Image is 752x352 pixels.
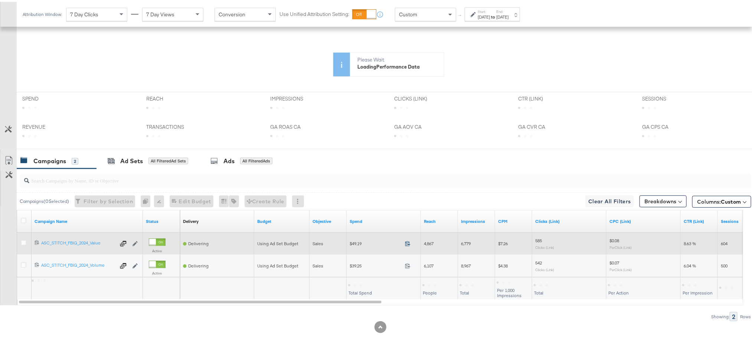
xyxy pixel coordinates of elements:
a: Reflects the ability of your Ad Campaign to achieve delivery based on ad states, schedule and bud... [183,217,199,223]
div: ASC_STITCH_FBIG_2024_Volume [41,260,115,266]
span: Custom [721,197,741,203]
span: Delivering [188,261,209,267]
div: ASC_STITCH_FBIG_2024_Value [41,238,115,244]
label: Active [149,247,166,251]
a: Shows the current state of your Ad Campaign. [146,217,177,223]
div: Ad Sets [120,155,143,164]
label: Use Unified Attribution Setting: [279,9,349,16]
a: The maximum amount you're willing to spend on your ads, on average each day or over the lifetime ... [257,217,307,223]
span: 7 Day Views [146,9,174,16]
div: Ads [223,155,235,164]
button: Clear All Filters [585,194,634,205]
span: Custom [399,9,417,16]
span: $7.26 [498,239,508,244]
div: Rows [740,312,751,318]
span: Columns: [697,196,741,204]
span: 8,967 [461,261,471,267]
div: [DATE] [496,12,509,18]
a: The number of times your ad was served. On mobile apps an ad is counted as served the first time ... [461,217,492,223]
div: All Filtered Ad Sets [148,156,188,162]
span: Per Impression [683,288,713,294]
div: Using Ad Set Budget [257,261,307,267]
a: The number of clicks on links appearing on your ad or Page that direct people to your sites off F... [535,217,604,223]
span: 6,779 [461,239,471,244]
span: $4.38 [498,261,508,267]
a: Your campaign's objective. [313,217,344,223]
span: 6,107 [424,261,434,267]
strong: to [490,12,496,18]
span: 500 [721,261,728,267]
button: Columns:Custom [692,194,751,206]
input: Search Campaigns by Name, ID or Objective [29,168,684,183]
a: The number of clicks received on a link in your ad divided by the number of impressions. [684,217,715,223]
sub: Clicks (Link) [535,266,554,270]
span: Per Action [608,288,629,294]
div: Campaigns [33,155,66,164]
div: 2 [72,156,78,163]
sub: Per Click (Link) [609,266,632,270]
span: Total Spend [349,288,372,294]
span: Sales [313,261,323,267]
a: The average cost you've paid to have 1,000 impressions of your ad. [498,217,529,223]
div: Using Ad Set Budget [257,239,307,245]
span: 585 [535,236,542,241]
div: Campaigns ( 0 Selected) [20,196,69,203]
label: End: [496,7,509,12]
div: 2 [730,310,738,319]
div: Delivery [183,217,199,223]
div: All Filtered Ads [240,156,272,162]
a: Your campaign name. [35,217,140,223]
span: Conversion [219,9,245,16]
label: Start: [478,7,490,12]
span: 542 [535,258,542,264]
span: Total [460,288,469,294]
a: ASC_STITCH_FBIG_2024_Volume [41,260,115,268]
span: Per 1,000 Impressions [497,286,522,296]
label: Active [149,269,166,274]
span: 8.63 % [684,239,696,244]
div: 0 [141,194,154,205]
div: [DATE] [478,12,490,18]
span: Sales [313,239,323,244]
span: 4,867 [424,239,434,244]
span: $0.07 [609,258,619,264]
div: Attribution Window: [22,10,62,15]
span: Clear All Filters [588,195,631,204]
a: ASC_STITCH_FBIG_2024_Value [41,238,115,246]
span: $39.25 [350,261,402,267]
span: Total [534,288,543,294]
span: $0.08 [609,236,619,241]
span: People [423,288,437,294]
a: The number of people your ad was served to. [424,217,455,223]
span: ↑ [457,13,464,15]
span: 604 [721,239,728,244]
span: 6.04 % [684,261,696,267]
span: $49.19 [350,239,402,244]
div: Showing: [711,312,730,318]
button: Breakdowns [640,194,687,205]
a: The total amount spent to date. [350,217,418,223]
a: The average cost for each link click you've received from your ad. [609,217,678,223]
span: Delivering [188,239,209,244]
sub: Per Click (Link) [609,243,632,248]
sub: Clicks (Link) [535,243,554,248]
span: 7 Day Clicks [70,9,98,16]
